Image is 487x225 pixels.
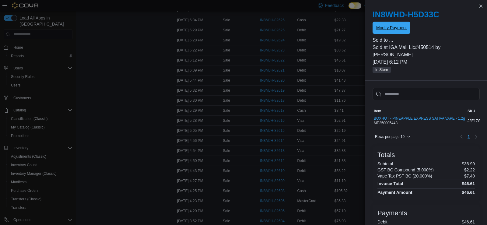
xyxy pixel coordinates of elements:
[373,133,413,140] button: Rows per page:10
[373,67,391,73] span: In Store
[373,22,410,34] button: Modify Payment
[377,174,432,178] h6: Vape Tax PST BC (20.000%)
[465,132,472,142] ul: Pagination for table: MemoryTable from EuiInMemoryTable
[376,25,407,31] span: Modify Payment
[377,181,403,186] h4: Invoice Total
[462,190,475,195] h4: $46.61
[377,220,391,224] h6: Debit
[458,132,480,142] nav: Pagination for table: MemoryTable from EuiInMemoryTable
[468,118,485,123] span: J2E1ZG1C
[377,161,393,166] h6: Subtotal
[373,44,480,58] p: Sold at IGA Mall Lic#450514 by [PERSON_NAME]
[468,134,470,140] span: 1
[477,2,485,10] button: Close this dialog
[465,132,472,142] button: Page 1 of 1
[458,133,465,140] button: Previous page
[374,109,381,114] span: Item
[373,88,480,100] input: This is a search bar. As you type, the results lower in the page will automatically filter.
[375,67,388,72] span: In Store
[462,181,475,186] h4: $46.61
[373,10,480,19] h2: IN8WHD-H5D33C
[472,133,480,140] button: Next page
[373,37,480,44] p: Sold to ...
[377,190,412,195] h4: Payment Amount
[464,167,475,172] p: $2.22
[468,109,475,114] span: SKU
[462,161,475,166] p: $36.99
[374,116,465,125] div: ME250005448
[377,209,407,217] h3: Payments
[377,167,434,172] h6: GST BC Compound (5.000%)
[373,107,466,115] button: Item
[373,58,480,66] p: [DATE] 6:12 PM
[374,116,465,121] button: BOXHOT - PINEAPPLE EXPRESS SATIVA VAPE - 1.2g
[377,151,395,159] h3: Totals
[466,107,487,115] button: SKU
[375,134,405,139] span: Rows per page : 10
[464,174,475,178] p: $7.40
